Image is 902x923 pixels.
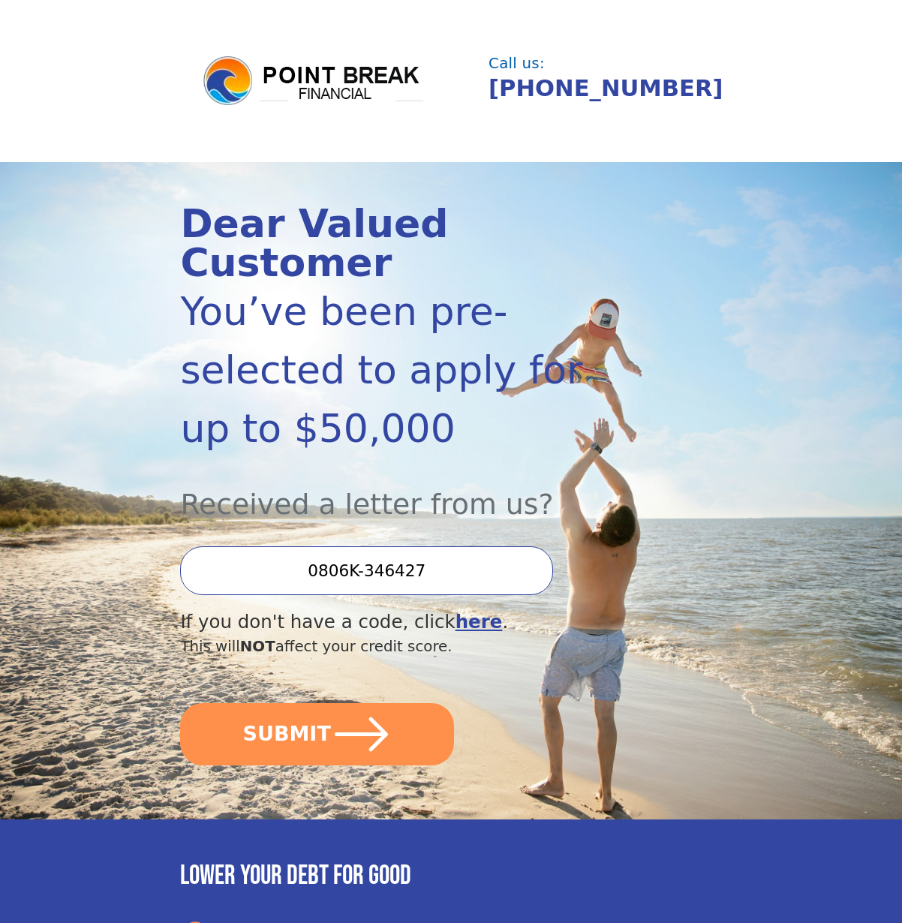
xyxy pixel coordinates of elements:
[180,703,454,765] button: SUBMIT
[201,54,426,108] img: logo.png
[180,636,640,658] div: This will affect your credit score.
[180,282,640,458] div: You’ve been pre-selected to apply for up to $50,000
[180,860,721,892] h3: Lower your debt for good
[180,609,640,636] div: If you don't have a code, click .
[180,204,640,282] div: Dear Valued Customer
[456,611,503,633] a: here
[489,75,723,101] a: [PHONE_NUMBER]
[180,546,553,595] input: Enter your Offer Code:
[240,638,275,655] span: NOT
[489,56,714,71] div: Call us:
[180,458,640,526] div: Received a letter from us?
